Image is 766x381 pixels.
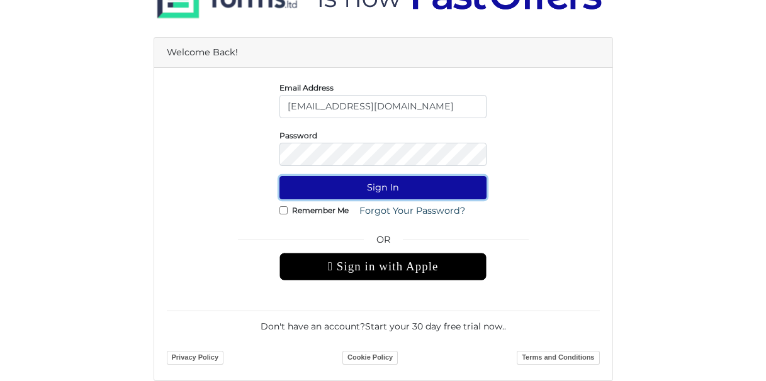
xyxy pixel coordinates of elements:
[342,351,398,365] a: Cookie Policy
[279,134,317,137] label: Password
[279,95,487,118] input: E-Mail
[292,209,349,212] label: Remember Me
[365,321,504,332] a: Start your 30 day free trial now.
[279,253,487,280] div: Sign in with Apple
[279,86,334,89] label: Email Address
[154,38,612,68] div: Welcome Back!
[279,176,487,199] button: Sign In
[279,233,487,253] span: OR
[167,311,600,333] div: Don't have an account? .
[517,351,599,365] a: Terms and Conditions
[351,199,473,223] a: Forgot Your Password?
[167,351,224,365] a: Privacy Policy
